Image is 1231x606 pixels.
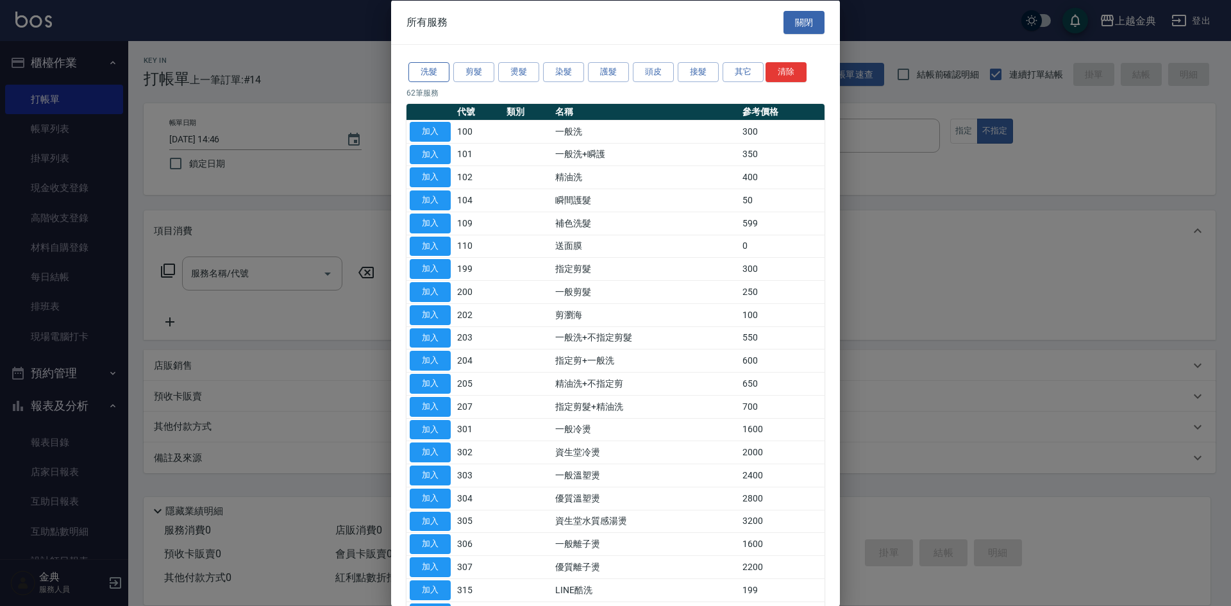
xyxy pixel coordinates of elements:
[552,464,739,487] td: 一般溫塑燙
[410,328,451,348] button: 加入
[410,466,451,485] button: 加入
[410,534,451,554] button: 加入
[678,62,719,82] button: 接髮
[739,189,825,212] td: 50
[454,532,503,555] td: 306
[410,488,451,508] button: 加入
[453,62,494,82] button: 剪髮
[410,374,451,394] button: 加入
[454,257,503,280] td: 199
[408,62,449,82] button: 洗髮
[410,167,451,187] button: 加入
[739,395,825,418] td: 700
[739,143,825,166] td: 350
[552,235,739,258] td: 送面膜
[454,326,503,349] td: 203
[454,103,503,120] th: 代號
[552,257,739,280] td: 指定剪髮
[454,395,503,418] td: 207
[552,349,739,372] td: 指定剪+一般洗
[410,213,451,233] button: 加入
[739,257,825,280] td: 300
[410,396,451,416] button: 加入
[552,120,739,143] td: 一般洗
[543,62,584,82] button: 染髮
[498,62,539,82] button: 燙髮
[410,580,451,600] button: 加入
[410,282,451,302] button: 加入
[552,418,739,441] td: 一般冷燙
[552,487,739,510] td: 優質溫塑燙
[410,121,451,141] button: 加入
[454,441,503,464] td: 302
[454,235,503,258] td: 110
[739,372,825,395] td: 650
[552,103,739,120] th: 名稱
[410,351,451,371] button: 加入
[739,487,825,510] td: 2800
[739,212,825,235] td: 599
[552,532,739,555] td: 一般離子燙
[406,87,825,98] p: 62 筆服務
[503,103,553,120] th: 類別
[723,62,764,82] button: 其它
[588,62,629,82] button: 護髮
[739,326,825,349] td: 550
[454,510,503,533] td: 305
[454,372,503,395] td: 205
[552,578,739,602] td: LINE酷洗
[766,62,807,82] button: 清除
[454,120,503,143] td: 100
[783,10,825,34] button: 關閉
[454,578,503,602] td: 315
[739,578,825,602] td: 199
[552,280,739,303] td: 一般剪髮
[552,395,739,418] td: 指定剪髮+精油洗
[739,165,825,189] td: 400
[410,236,451,256] button: 加入
[454,212,503,235] td: 109
[739,532,825,555] td: 1600
[552,189,739,212] td: 瞬間護髮
[633,62,674,82] button: 頭皮
[552,165,739,189] td: 精油洗
[454,349,503,372] td: 204
[410,305,451,324] button: 加入
[552,372,739,395] td: 精油洗+不指定剪
[739,280,825,303] td: 250
[410,442,451,462] button: 加入
[454,280,503,303] td: 200
[552,326,739,349] td: 一般洗+不指定剪髮
[454,418,503,441] td: 301
[739,235,825,258] td: 0
[454,303,503,326] td: 202
[454,555,503,578] td: 307
[454,165,503,189] td: 102
[739,441,825,464] td: 2000
[552,143,739,166] td: 一般洗+瞬護
[454,464,503,487] td: 303
[410,190,451,210] button: 加入
[454,143,503,166] td: 101
[552,441,739,464] td: 資生堂冷燙
[552,510,739,533] td: 資生堂水質感湯燙
[739,418,825,441] td: 1600
[739,103,825,120] th: 參考價格
[552,555,739,578] td: 優質離子燙
[739,464,825,487] td: 2400
[552,212,739,235] td: 補色洗髮
[410,419,451,439] button: 加入
[739,349,825,372] td: 600
[406,15,448,28] span: 所有服務
[739,120,825,143] td: 300
[454,189,503,212] td: 104
[454,487,503,510] td: 304
[410,144,451,164] button: 加入
[410,511,451,531] button: 加入
[410,557,451,577] button: 加入
[739,555,825,578] td: 2200
[410,259,451,279] button: 加入
[552,303,739,326] td: 剪瀏海
[739,303,825,326] td: 100
[739,510,825,533] td: 3200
